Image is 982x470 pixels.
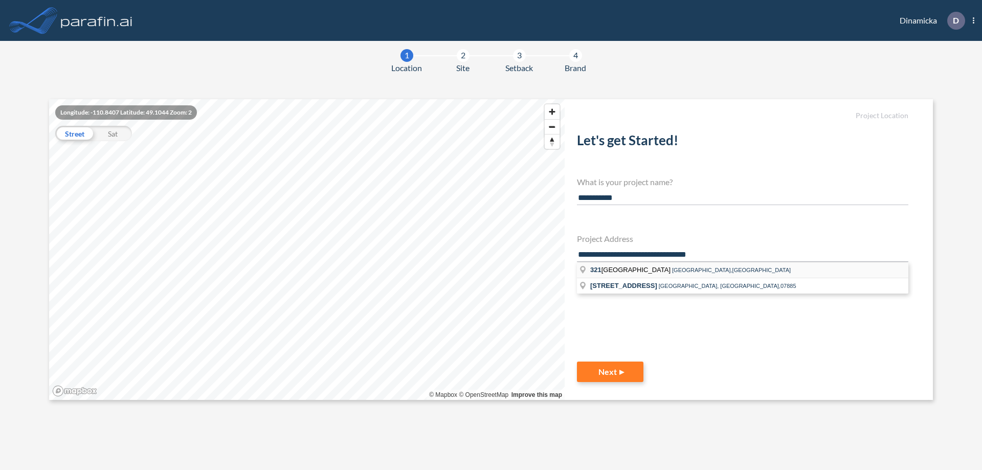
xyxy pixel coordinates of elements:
h5: Project Location [577,111,908,120]
a: OpenStreetMap [459,391,508,398]
h2: Let's get Started! [577,132,908,152]
span: [GEOGRAPHIC_DATA], [GEOGRAPHIC_DATA],07885 [659,283,796,289]
span: Brand [565,62,586,74]
div: Longitude: -110.8407 Latitude: 49.1044 Zoom: 2 [55,105,197,120]
span: Site [456,62,470,74]
div: 4 [569,49,582,62]
div: Street [55,126,94,141]
div: 3 [513,49,526,62]
span: Location [391,62,422,74]
span: 321 [590,266,601,274]
span: Zoom out [545,120,560,134]
button: Zoom in [545,104,560,119]
button: Reset bearing to north [545,134,560,149]
canvas: Map [49,99,565,400]
span: [GEOGRAPHIC_DATA] [590,266,672,274]
a: Improve this map [511,391,562,398]
img: logo [59,10,135,31]
h4: What is your project name? [577,177,908,187]
div: 2 [457,49,470,62]
div: 1 [400,49,413,62]
a: Mapbox homepage [52,385,97,397]
div: Sat [94,126,132,141]
button: Zoom out [545,119,560,134]
button: Next [577,362,643,382]
span: Setback [505,62,533,74]
span: [STREET_ADDRESS] [590,282,657,289]
span: [GEOGRAPHIC_DATA],[GEOGRAPHIC_DATA] [672,267,791,273]
a: Mapbox [429,391,457,398]
div: Dinamicka [884,12,974,30]
h4: Project Address [577,234,908,243]
p: D [953,16,959,25]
